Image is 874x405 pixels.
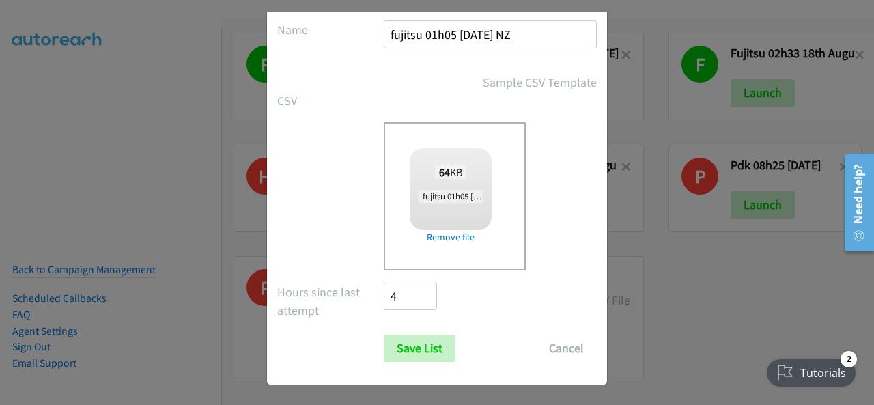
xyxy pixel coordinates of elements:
iframe: Checklist [759,346,864,395]
span: fujitsu 01h05 [DATE] NZ.csv [419,190,525,203]
iframe: Resource Center [835,148,874,257]
label: CSV [277,92,384,110]
button: Cancel [536,335,597,362]
span: KB [435,165,467,179]
a: Sample CSV Template [483,73,597,92]
strong: 64 [439,165,450,179]
label: Hours since last attempt [277,283,384,320]
label: Name [277,20,384,39]
input: Save List [384,335,455,362]
a: Remove file [410,230,492,245]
